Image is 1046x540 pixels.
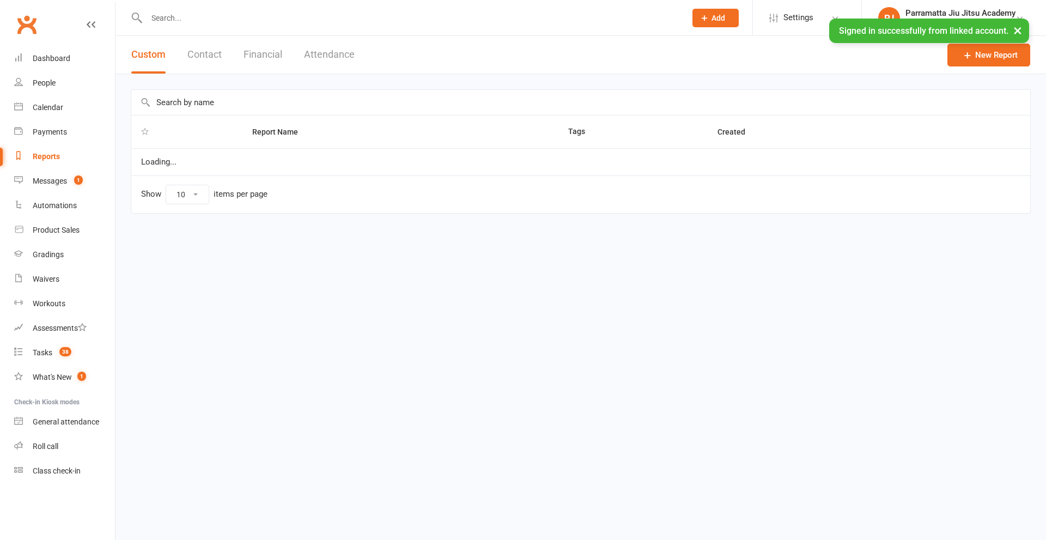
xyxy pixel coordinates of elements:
div: Class check-in [33,466,81,475]
td: Loading... [131,148,1030,175]
span: Add [711,14,725,22]
span: Report Name [252,128,310,136]
span: 38 [59,347,71,356]
a: What's New1 [14,365,115,390]
div: Parramatta Jiu Jitsu Academy [905,18,1015,28]
a: Tasks 38 [14,341,115,365]
a: Calendar [14,95,115,120]
input: Search... [143,10,678,26]
div: Parramatta Jiu Jitsu Academy [905,8,1015,18]
input: Search by name [131,90,1030,115]
div: Payments [33,128,67,136]
div: items per page [214,190,267,199]
button: Custom [131,36,166,74]
a: Automations [14,193,115,218]
span: 1 [77,372,86,381]
a: Messages 1 [14,169,115,193]
div: Tasks [33,348,52,357]
button: Report Name [252,125,310,138]
a: Product Sales [14,218,115,242]
a: Reports [14,144,115,169]
a: Waivers [14,267,115,292]
a: People [14,71,115,95]
span: Signed in successfully from linked account. [839,26,1008,36]
th: Tags [558,116,708,148]
a: Assessments [14,316,115,341]
button: Contact [187,36,222,74]
div: Product Sales [33,226,80,234]
a: Roll call [14,434,115,459]
a: New Report [947,44,1030,66]
div: Roll call [33,442,58,451]
div: Calendar [33,103,63,112]
a: Clubworx [13,11,40,38]
button: Financial [244,36,282,74]
div: Messages [33,177,67,185]
a: Dashboard [14,46,115,71]
a: Gradings [14,242,115,267]
a: Class kiosk mode [14,459,115,483]
button: Attendance [304,36,355,74]
span: Created [717,128,757,136]
div: Gradings [33,250,64,259]
div: Dashboard [33,54,70,63]
div: Workouts [33,299,65,308]
button: Created [717,125,757,138]
button: × [1008,19,1027,42]
div: Reports [33,152,60,161]
span: Settings [783,5,813,30]
div: Waivers [33,275,59,283]
div: General attendance [33,417,99,426]
div: Assessments [33,324,87,332]
div: Automations [33,201,77,210]
div: PJ [878,7,900,29]
button: Add [692,9,739,27]
a: General attendance kiosk mode [14,410,115,434]
div: People [33,78,56,87]
span: 1 [74,175,83,185]
div: What's New [33,373,72,381]
a: Payments [14,120,115,144]
div: Show [141,185,267,204]
a: Workouts [14,292,115,316]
